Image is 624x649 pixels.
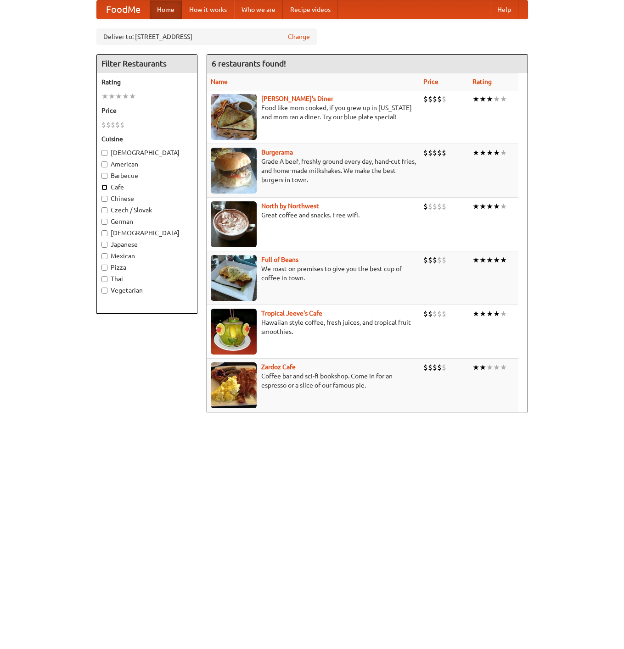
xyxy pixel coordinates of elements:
[101,242,107,248] input: Japanese
[101,240,192,249] label: Japanese
[261,363,296,371] b: Zardoz Cafe
[101,173,107,179] input: Barbecue
[261,95,333,102] a: [PERSON_NAME]'s Diner
[101,253,107,259] input: Mexican
[490,0,518,19] a: Help
[500,94,507,104] li: ★
[101,230,107,236] input: [DEMOGRAPHIC_DATA]
[442,362,446,372] li: $
[472,201,479,211] li: ★
[472,255,479,265] li: ★
[437,94,442,104] li: $
[97,0,150,19] a: FoodMe
[101,207,107,213] input: Czech / Slovak
[101,120,106,130] li: $
[101,184,107,190] input: Cafe
[428,255,433,265] li: $
[106,120,111,130] li: $
[433,94,437,104] li: $
[500,362,507,372] li: ★
[486,309,493,319] li: ★
[211,211,416,220] p: Great coffee and snacks. Free wifi.
[96,28,317,45] div: Deliver to: [STREET_ADDRESS]
[101,148,192,157] label: [DEMOGRAPHIC_DATA]
[234,0,283,19] a: Who we are
[101,183,192,192] label: Cafe
[479,94,486,104] li: ★
[101,161,107,167] input: American
[493,148,500,158] li: ★
[428,362,433,372] li: $
[486,94,493,104] li: ★
[437,148,442,158] li: $
[493,309,500,319] li: ★
[423,201,428,211] li: $
[211,148,257,194] img: burgerama.jpg
[101,263,192,272] label: Pizza
[101,194,192,203] label: Chinese
[493,362,500,372] li: ★
[493,94,500,104] li: ★
[101,219,107,225] input: German
[261,202,319,210] b: North by Northwest
[211,318,416,336] p: Hawaiian style coffee, fresh juices, and tropical fruit smoothies.
[101,106,192,115] h5: Price
[101,288,107,294] input: Vegetarian
[479,148,486,158] li: ★
[442,201,446,211] li: $
[486,148,493,158] li: ★
[288,32,310,41] a: Change
[101,91,108,101] li: ★
[486,362,493,372] li: ★
[423,148,428,158] li: $
[97,55,197,73] h4: Filter Restaurants
[479,309,486,319] li: ★
[493,201,500,211] li: ★
[472,148,479,158] li: ★
[101,228,192,238] label: [DEMOGRAPHIC_DATA]
[423,362,428,372] li: $
[150,0,182,19] a: Home
[472,362,479,372] li: ★
[101,274,192,283] label: Thai
[428,94,433,104] li: $
[437,362,442,372] li: $
[486,201,493,211] li: ★
[101,251,192,261] label: Mexican
[261,149,293,156] a: Burgerama
[211,309,257,355] img: jeeves.jpg
[108,91,115,101] li: ★
[111,120,115,130] li: $
[442,255,446,265] li: $
[433,148,437,158] li: $
[101,265,107,271] input: Pizza
[442,309,446,319] li: $
[101,286,192,295] label: Vegetarian
[479,362,486,372] li: ★
[423,309,428,319] li: $
[101,196,107,202] input: Chinese
[261,310,322,317] a: Tropical Jeeve's Cafe
[472,78,492,85] a: Rating
[472,94,479,104] li: ★
[433,201,437,211] li: $
[437,255,442,265] li: $
[211,255,257,301] img: beans.jpg
[500,148,507,158] li: ★
[423,94,428,104] li: $
[493,255,500,265] li: ★
[101,134,192,144] h5: Cuisine
[442,148,446,158] li: $
[500,255,507,265] li: ★
[101,205,192,215] label: Czech / Slovak
[261,256,298,263] a: Full of Beans
[428,148,433,158] li: $
[211,103,416,122] p: Food like mom cooked, if you grew up in [US_STATE] and mom ran a diner. Try our blue plate special!
[212,59,286,68] ng-pluralize: 6 restaurants found!
[115,91,122,101] li: ★
[479,201,486,211] li: ★
[211,157,416,184] p: Grade A beef, freshly ground every day, hand-cut fries, and home-made milkshakes. We make the bes...
[433,255,437,265] li: $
